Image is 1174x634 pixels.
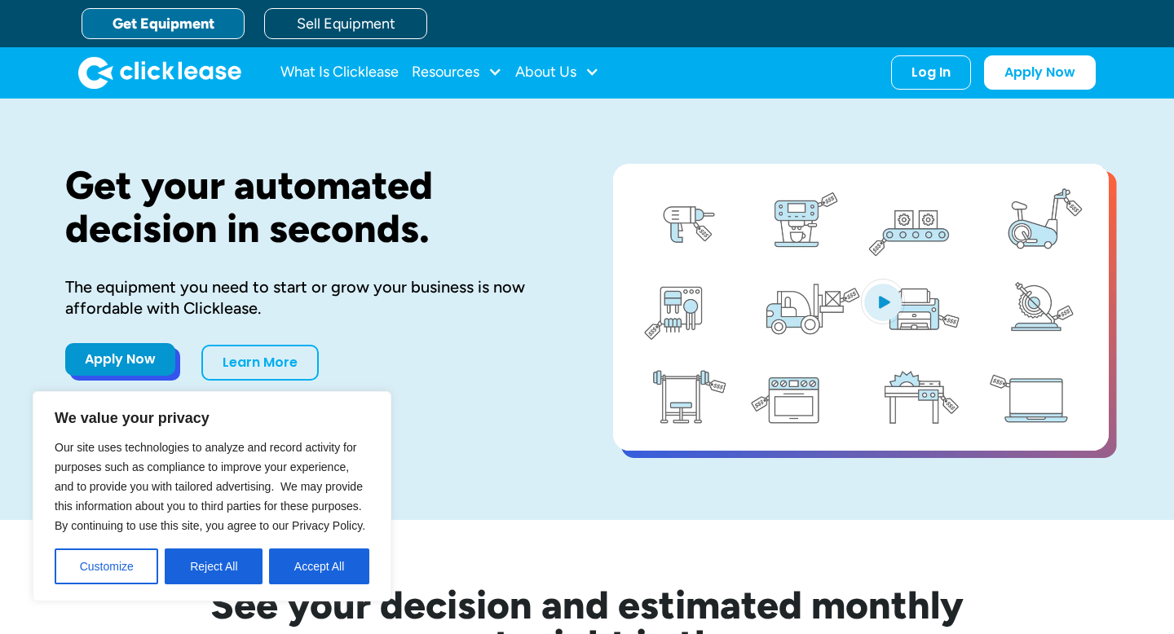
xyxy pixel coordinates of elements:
div: The equipment you need to start or grow your business is now affordable with Clicklease. [65,276,561,319]
a: home [78,56,241,89]
a: Apply Now [984,55,1096,90]
img: Clicklease logo [78,56,241,89]
span: Our site uses technologies to analyze and record activity for purposes such as compliance to impr... [55,441,365,532]
div: Log In [911,64,951,81]
h1: Get your automated decision in seconds. [65,164,561,250]
p: We value your privacy [55,408,369,428]
a: Get Equipment [82,8,245,39]
a: What Is Clicklease [280,56,399,89]
img: Blue play button logo on a light blue circular background [861,279,905,324]
button: Reject All [165,548,263,584]
div: About Us [515,56,599,89]
a: Apply Now [65,343,175,376]
button: Customize [55,548,158,584]
a: Learn More [201,345,319,381]
div: We value your privacy [33,391,391,601]
button: Accept All [269,548,369,584]
a: Sell Equipment [264,8,427,39]
a: open lightbox [613,164,1109,451]
div: Resources [412,56,502,89]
